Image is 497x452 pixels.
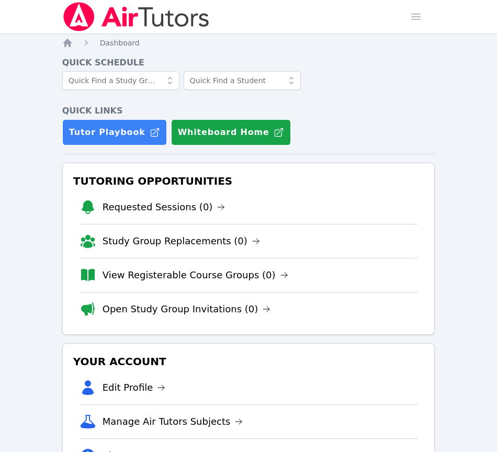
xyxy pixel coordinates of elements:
[62,2,210,31] img: Air Tutors
[103,200,225,214] a: Requested Sessions (0)
[103,380,166,395] a: Edit Profile
[71,172,426,190] h3: Tutoring Opportunities
[103,414,243,429] a: Manage Air Tutors Subjects
[62,105,435,117] h4: Quick Links
[62,38,435,48] nav: Breadcrumb
[62,56,435,69] h4: Quick Schedule
[103,302,271,317] a: Open Study Group Invitations (0)
[100,38,140,48] a: Dashboard
[184,71,301,90] input: Quick Find a Student
[100,39,140,47] span: Dashboard
[103,234,260,248] a: Study Group Replacements (0)
[103,268,288,282] a: View Registerable Course Groups (0)
[171,119,291,145] button: Whiteboard Home
[71,352,426,371] h3: Your Account
[62,71,179,90] input: Quick Find a Study Group
[62,119,167,145] a: Tutor Playbook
